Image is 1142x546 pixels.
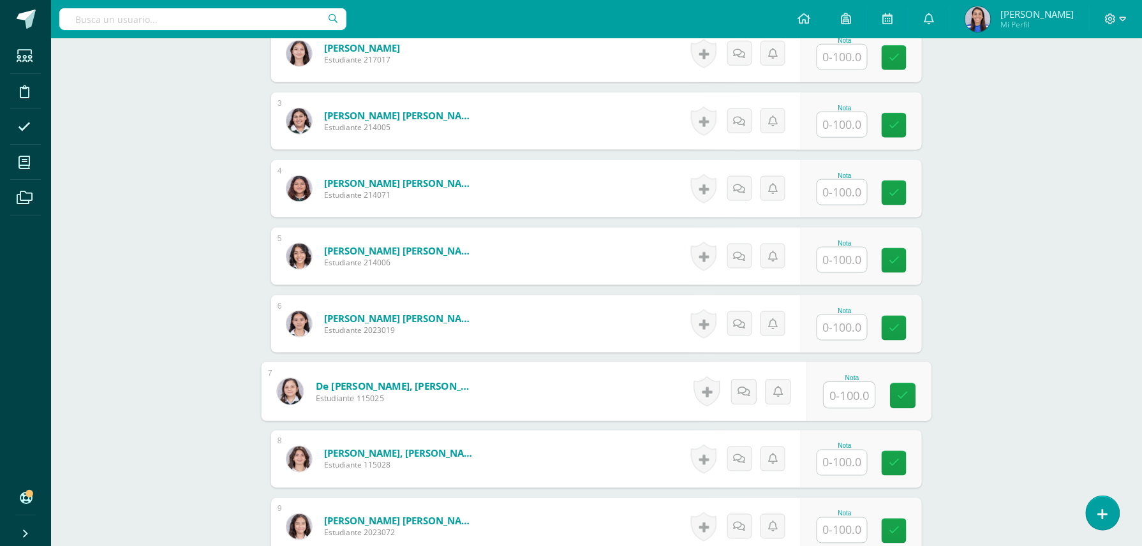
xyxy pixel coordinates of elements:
[817,112,867,137] input: 0-100.0
[824,383,875,408] input: 0-100.0
[324,528,477,538] span: Estudiante 2023072
[817,172,873,179] div: Nota
[817,443,873,450] div: Nota
[817,307,873,314] div: Nota
[324,460,477,471] span: Estudiante 115028
[316,393,473,404] span: Estudiante 115025
[324,109,477,122] a: [PERSON_NAME] [PERSON_NAME]
[277,378,303,404] img: ce641bf427abd45649dc45861b95cc23.png
[817,518,867,543] input: 0-100.0
[1000,19,1074,30] span: Mi Perfil
[817,315,867,340] input: 0-100.0
[286,514,312,540] img: de49f0b7c0a8dfb775d0c7db9a0b74cb.png
[324,189,477,200] span: Estudiante 214071
[286,176,312,202] img: 47eda3b3f6feb4f6ea6e7a0f1ab20354.png
[316,380,473,393] a: de [PERSON_NAME], [PERSON_NAME]
[817,180,867,205] input: 0-100.0
[324,312,477,325] a: [PERSON_NAME] [PERSON_NAME]
[286,108,312,134] img: bc720849e61932d9ee0138a741b260b7.png
[324,447,477,460] a: [PERSON_NAME], [PERSON_NAME]
[286,446,312,472] img: 410c910048329e0ab0fbc1ff4f7e46af.png
[817,240,873,247] div: Nota
[817,247,867,272] input: 0-100.0
[324,257,477,268] span: Estudiante 214006
[824,374,882,381] div: Nota
[324,122,477,133] span: Estudiante 214005
[817,450,867,475] input: 0-100.0
[817,510,873,517] div: Nota
[1000,8,1074,20] span: [PERSON_NAME]
[965,6,991,32] img: 3d70f17ef4b2b623f96d6e7588ec7881.png
[324,325,477,336] span: Estudiante 2023019
[324,177,477,189] a: [PERSON_NAME] [PERSON_NAME]
[324,41,400,54] a: [PERSON_NAME]
[286,244,312,269] img: 2ab5a3294d130e964f101c598e4d4683.png
[324,54,400,65] span: Estudiante 217017
[817,105,873,112] div: Nota
[324,244,477,257] a: [PERSON_NAME] [PERSON_NAME]
[324,515,477,528] a: [PERSON_NAME] [PERSON_NAME]
[817,45,867,70] input: 0-100.0
[286,41,312,66] img: 9d1d35e0bb0cd54e0b4afa38b8c284d9.png
[817,37,873,44] div: Nota
[286,311,312,337] img: b8937ccdab6c13da10522e8ab3e0f39d.png
[59,8,346,30] input: Busca un usuario...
